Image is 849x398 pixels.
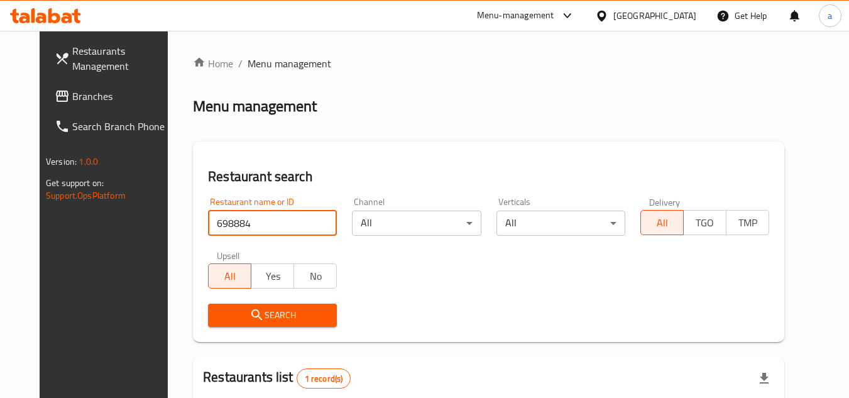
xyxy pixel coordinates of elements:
[46,175,104,191] span: Get support on:
[299,267,332,285] span: No
[646,214,679,232] span: All
[477,8,554,23] div: Menu-management
[208,167,769,186] h2: Restaurant search
[613,9,696,23] div: [GEOGRAPHIC_DATA]
[45,111,182,141] a: Search Branch Phone
[640,210,684,235] button: All
[248,56,331,71] span: Menu management
[293,263,337,289] button: No
[297,373,351,385] span: 1 record(s)
[203,368,351,389] h2: Restaurants list
[72,89,172,104] span: Branches
[208,211,337,236] input: Search for restaurant name or ID..
[72,43,172,74] span: Restaurants Management
[208,263,251,289] button: All
[46,153,77,170] span: Version:
[649,197,681,206] label: Delivery
[208,304,337,327] button: Search
[256,267,289,285] span: Yes
[828,9,832,23] span: a
[193,56,233,71] a: Home
[238,56,243,71] li: /
[731,214,764,232] span: TMP
[214,267,246,285] span: All
[297,368,351,389] div: Total records count
[251,263,294,289] button: Yes
[496,211,625,236] div: All
[193,96,317,116] h2: Menu management
[749,363,779,394] div: Export file
[726,210,769,235] button: TMP
[45,36,182,81] a: Restaurants Management
[79,153,98,170] span: 1.0.0
[217,251,240,260] label: Upsell
[352,211,481,236] div: All
[689,214,721,232] span: TGO
[218,307,327,323] span: Search
[683,210,726,235] button: TGO
[45,81,182,111] a: Branches
[72,119,172,134] span: Search Branch Phone
[46,187,126,204] a: Support.OpsPlatform
[193,56,784,71] nav: breadcrumb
